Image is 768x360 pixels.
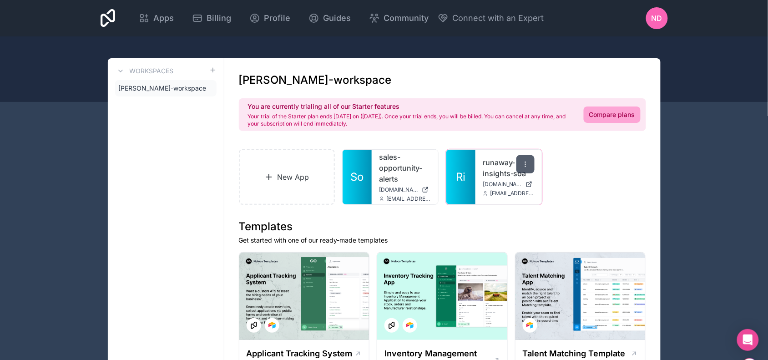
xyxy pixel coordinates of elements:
span: Billing [207,12,231,25]
a: runaway-insights-soa [483,157,535,179]
span: Apps [153,12,174,25]
span: Connect with an Expert [452,12,544,25]
span: Ri [456,170,466,184]
span: ND [652,13,662,24]
span: Profile [264,12,290,25]
a: Community [362,8,436,28]
span: [PERSON_NAME]-workspace [119,84,207,93]
a: Profile [242,8,298,28]
img: Airtable Logo [526,322,534,329]
a: Ri [446,150,475,204]
h1: Applicant Tracking System [247,347,353,360]
span: [EMAIL_ADDRESS][DOMAIN_NAME] [490,190,535,197]
a: Guides [301,8,358,28]
h1: Talent Matching Template [523,347,626,360]
span: Guides [323,12,351,25]
a: Billing [185,8,238,28]
a: [DOMAIN_NAME] [483,181,535,188]
a: Apps [131,8,181,28]
a: sales-opportunity-alerts [379,152,431,184]
span: [EMAIL_ADDRESS][DOMAIN_NAME] [386,195,431,203]
a: [PERSON_NAME]-workspace [115,80,217,96]
a: Compare plans [584,106,641,123]
a: New App [239,149,335,205]
img: Airtable Logo [406,322,414,329]
div: Open Intercom Messenger [737,329,759,351]
img: Airtable Logo [268,322,276,329]
span: [DOMAIN_NAME] [379,186,418,193]
h1: Templates [239,219,646,234]
a: [DOMAIN_NAME] [379,186,431,193]
a: So [343,150,372,204]
span: [DOMAIN_NAME] [483,181,522,188]
h3: Workspaces [130,66,174,76]
a: Workspaces [115,66,174,76]
h1: [PERSON_NAME]-workspace [239,73,392,87]
span: So [351,170,364,184]
h2: You are currently trialing all of our Starter features [248,102,573,111]
p: Your trial of the Starter plan ends [DATE] on ([DATE]). Once your trial ends, you will be billed.... [248,113,573,127]
span: Community [384,12,429,25]
button: Connect with an Expert [438,12,544,25]
p: Get started with one of our ready-made templates [239,236,646,245]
